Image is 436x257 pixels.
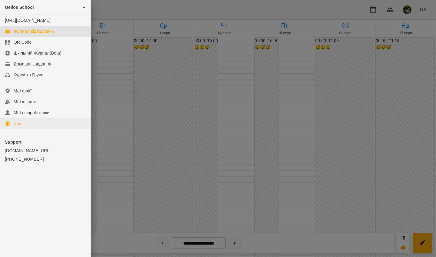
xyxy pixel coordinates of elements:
span: Gelios School [5,5,34,10]
a: [PHONE_NUMBER] [5,156,86,162]
div: Курси та Групи [14,72,44,78]
div: QR Code [14,39,32,45]
div: Мої клієнти [14,99,37,105]
span: ► [82,5,86,10]
div: Журнал відвідувань [14,28,54,34]
a: [URL][DOMAIN_NAME] [5,18,51,23]
div: Шкільний Журнал(Beta) [14,50,61,56]
a: [DOMAIN_NAME][URL] [5,148,86,154]
p: Support [5,139,86,145]
div: Ігри [14,121,21,127]
div: Мої філії [14,88,31,94]
div: Мої співробітники [14,110,50,116]
div: Домашні завдання [14,61,51,67]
